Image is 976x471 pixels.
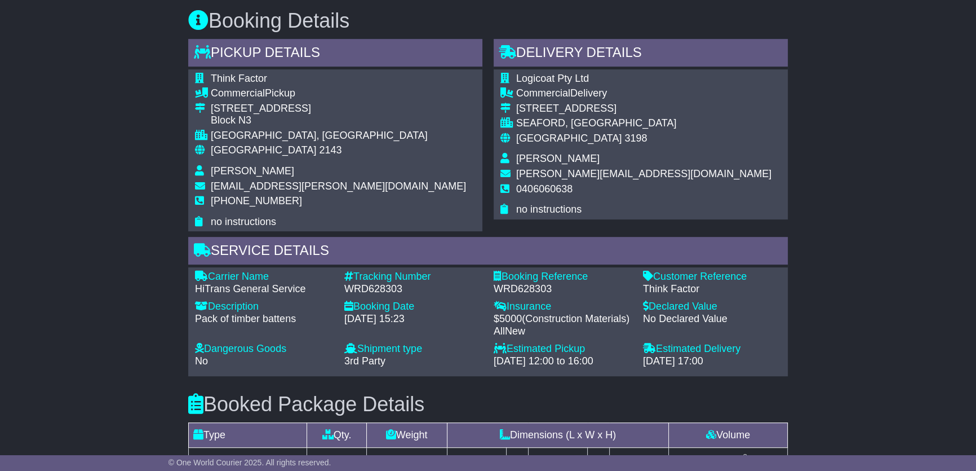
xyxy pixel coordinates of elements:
[643,313,781,325] div: No Declared Value
[494,301,632,313] div: Insurance
[643,283,781,296] div: Think Factor
[195,313,333,325] div: Pack of timber battens
[516,103,771,115] div: [STREET_ADDRESS]
[743,452,747,461] sup: 3
[344,313,482,325] div: [DATE] 15:23
[188,39,482,69] div: Pickup Details
[344,283,482,296] div: WRD628303
[319,144,341,156] span: 2143
[211,73,267,84] span: Think Factor
[211,130,466,142] div: [GEOGRAPHIC_DATA], [GEOGRAPHIC_DATA]
[366,422,447,447] td: Weight
[516,204,582,215] span: no instructions
[307,422,366,447] td: Qty.
[494,313,632,337] div: $ ( )
[516,133,622,144] span: [GEOGRAPHIC_DATA]
[211,87,466,100] div: Pickup
[516,183,573,195] span: 0406060638
[525,313,626,324] span: Construction Materials
[211,216,276,227] span: no instructions
[516,153,600,164] span: [PERSON_NAME]
[211,87,265,99] span: Commercial
[499,313,522,324] span: 5000
[195,301,333,313] div: Description
[211,103,466,115] div: [STREET_ADDRESS]
[195,355,208,367] span: No
[494,343,632,355] div: Estimated Pickup
[344,355,385,367] span: 3rd Party
[516,168,771,179] span: [PERSON_NAME][EMAIL_ADDRESS][DOMAIN_NAME]
[494,271,632,283] div: Booking Reference
[494,325,632,338] div: AllNew
[494,283,632,296] div: WRD628303
[344,271,482,283] div: Tracking Number
[447,422,669,447] td: Dimensions (L x W x H)
[516,117,771,130] div: SEAFORD, [GEOGRAPHIC_DATA]
[516,87,771,100] div: Delivery
[188,10,788,32] h3: Booking Details
[643,301,781,313] div: Declared Value
[211,195,302,206] span: [PHONE_NUMBER]
[344,301,482,313] div: Booking Date
[211,144,316,156] span: [GEOGRAPHIC_DATA]
[516,87,570,99] span: Commercial
[643,271,781,283] div: Customer Reference
[494,355,632,368] div: [DATE] 12:00 to 16:00
[211,165,294,177] span: [PERSON_NAME]
[195,343,333,355] div: Dangerous Goods
[168,458,331,467] span: © One World Courier 2025. All rights reserved.
[195,283,333,296] div: HiTrans General Service
[188,237,788,267] div: Service Details
[709,454,734,465] span: 1.856
[188,393,788,416] h3: Booked Package Details
[669,422,788,447] td: Volume
[643,343,781,355] div: Estimated Delivery
[195,271,333,283] div: Carrier Name
[211,181,466,192] span: [EMAIL_ADDRESS][PERSON_NAME][DOMAIN_NAME]
[624,133,647,144] span: 3198
[494,39,788,69] div: Delivery Details
[211,115,466,127] div: Block N3
[643,355,781,368] div: [DATE] 17:00
[189,422,307,447] td: Type
[516,73,589,84] span: Logicoat Pty Ltd
[344,343,482,355] div: Shipment type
